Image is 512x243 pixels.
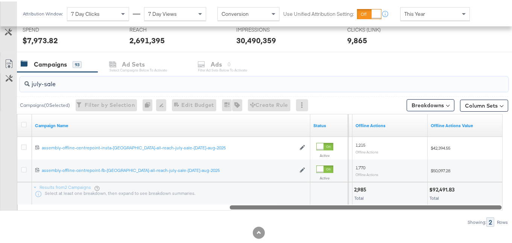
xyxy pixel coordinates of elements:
[429,185,457,192] div: $92,491.83
[497,218,508,223] div: Rows
[430,194,439,199] span: Total
[236,25,293,32] span: IMPRESSIONS
[129,25,186,32] span: REACH
[129,33,165,44] div: 2,691,395
[222,9,249,16] span: Conversion
[42,143,296,150] a: assembly-offline-centrepoint-insta-[GEOGRAPHIC_DATA]-all-reach-july-sale-[DATE]-aug-2025
[283,9,354,16] label: Use Unified Attribution Setting:
[73,60,82,67] div: 93
[148,9,177,16] span: 7 Day Views
[34,59,67,67] div: Campaigns
[35,121,307,127] a: Your campaign name.
[460,98,508,110] button: Column Sets
[30,72,465,87] input: Search Campaigns by Name, ID or Objective
[431,166,450,172] span: $50,097.28
[143,98,156,110] div: 0
[467,218,486,223] div: Showing:
[20,100,70,107] div: Campaigns ( 0 Selected)
[23,33,58,44] div: $7,973.82
[347,25,404,32] span: CLICKS (LINK)
[71,9,100,16] span: 7 Day Clicks
[347,33,367,44] div: 9,865
[431,144,450,149] span: $42,394.55
[236,33,276,44] div: 30,490,359
[407,98,454,110] button: Breakdowns
[356,171,378,175] sub: Offline Actions
[356,121,425,127] a: Offline Actions.
[23,25,79,32] span: SPEND
[356,163,365,169] span: 1,770
[404,9,425,16] span: This Year
[356,141,365,146] span: 1,215
[42,166,296,172] a: assembly-offline-centrepoint-fb-[GEOGRAPHIC_DATA]-all-reach-july-sale-[DATE]-aug-2025
[23,10,63,15] div: Attribution Window:
[354,194,364,199] span: Total
[431,121,500,127] a: Offline Actions.
[316,152,333,156] label: Active
[354,185,369,192] div: 2,985
[316,174,333,179] label: Active
[486,216,494,225] div: 2
[356,148,378,153] sub: Offline Actions
[42,143,296,149] div: assembly-offline-centrepoint-insta-[GEOGRAPHIC_DATA]-all-reach-july-sale-[DATE]-aug-2025
[313,121,345,127] a: Shows the current state of your Ad Campaign.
